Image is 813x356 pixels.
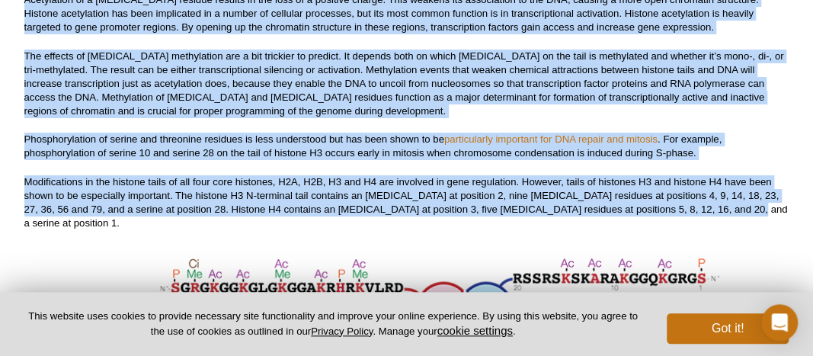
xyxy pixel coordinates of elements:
a: Privacy Policy [311,326,373,337]
p: This website uses cookies to provide necessary site functionality and improve your online experie... [24,309,642,338]
button: cookie settings [437,324,513,337]
p: Phosphorylation of serine and threonine residues is less understood but has been shown to be . Fo... [24,133,789,160]
p: The effects of [MEDICAL_DATA] methylation are a bit trickier to predict. It depends both on which... [24,50,789,118]
a: particularly important for DNA repair and mitosis [444,133,658,145]
p: Modifications in the histone tails of all four core histones, H2A, H2B, H3 and H4 are involved in... [24,175,789,230]
div: Open Intercom Messenger [761,304,798,341]
button: Got it! [667,313,789,344]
